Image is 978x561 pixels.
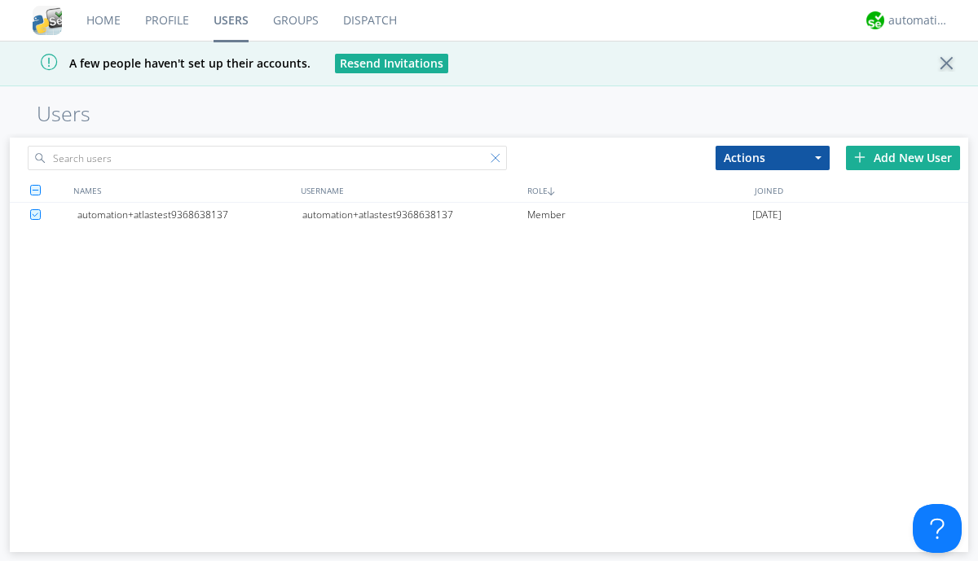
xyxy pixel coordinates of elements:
[866,11,884,29] img: d2d01cd9b4174d08988066c6d424eccd
[523,178,751,202] div: ROLE
[854,151,866,163] img: plus.svg
[297,178,524,202] div: USERNAME
[77,203,302,227] div: automation+atlastest9368638137
[888,12,949,28] div: automation+atlas
[33,6,62,35] img: cddb5a64eb264b2086981ab96f4c1ba7
[752,203,782,227] span: [DATE]
[716,146,830,170] button: Actions
[69,178,297,202] div: NAMES
[913,504,962,553] iframe: Toggle Customer Support
[28,146,507,170] input: Search users
[10,203,968,227] a: automation+atlastest9368638137automation+atlastest9368638137Member[DATE]
[302,203,527,227] div: automation+atlastest9368638137
[527,203,752,227] div: Member
[751,178,978,202] div: JOINED
[335,54,448,73] button: Resend Invitations
[12,55,311,71] span: A few people haven't set up their accounts.
[846,146,960,170] div: Add New User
